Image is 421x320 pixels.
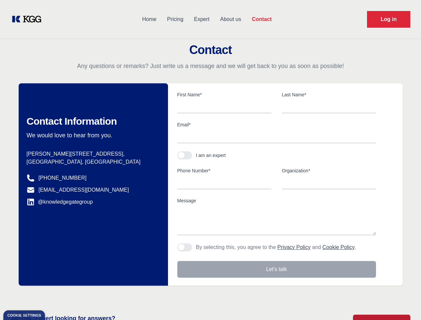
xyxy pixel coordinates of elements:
a: [EMAIL_ADDRESS][DOMAIN_NAME] [39,186,129,194]
a: Request Demo [367,11,410,28]
div: I am an expert [196,152,226,159]
a: Home [137,11,162,28]
div: Cookie settings [7,314,41,317]
p: Any questions or remarks? Just write us a message and we will get back to you as soon as possible! [8,62,413,70]
a: Pricing [162,11,189,28]
p: We would love to hear from you. [27,131,157,139]
h2: Contact [8,43,413,57]
a: Expert [189,11,215,28]
label: Email* [177,121,376,128]
a: Privacy Policy [277,244,311,250]
a: Cookie Policy [322,244,355,250]
label: Phone Number* [177,167,271,174]
h2: Contact Information [27,115,157,127]
a: KOL Knowledge Platform: Talk to Key External Experts (KEE) [11,14,47,25]
label: Organization* [282,167,376,174]
a: About us [215,11,246,28]
p: By selecting this, you agree to the and . [196,243,356,251]
label: Message [177,197,376,204]
label: First Name* [177,91,271,98]
a: Contact [246,11,277,28]
iframe: Chat Widget [388,288,421,320]
p: [PERSON_NAME][STREET_ADDRESS], [27,150,157,158]
label: Last Name* [282,91,376,98]
a: @knowledgegategroup [27,198,93,206]
button: Let's talk [177,261,376,278]
p: [GEOGRAPHIC_DATA], [GEOGRAPHIC_DATA] [27,158,157,166]
a: [PHONE_NUMBER] [39,174,87,182]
